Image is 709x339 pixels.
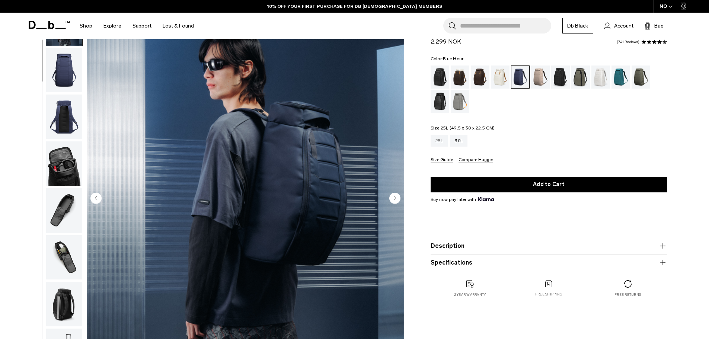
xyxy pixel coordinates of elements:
img: {"height" => 20, "alt" => "Klarna"} [478,197,494,201]
a: Blue Hour [511,65,530,89]
span: Account [614,22,633,30]
a: Charcoal Grey [551,65,570,89]
a: 741 reviews [617,40,639,44]
a: Moss Green [632,65,650,89]
button: Hugger Backpack 30L Blue Hour [46,188,83,233]
button: Size Guide [431,157,453,163]
button: Hugger Backpack 30L Blue Hour [46,141,83,186]
button: Description [431,242,667,250]
button: Hugger Backpack 30L Blue Hour [46,94,83,140]
a: Fogbow Beige [531,65,550,89]
button: Hugger Backpack 30L Blue Hour [46,235,83,280]
nav: Main Navigation [74,13,199,39]
a: Explore [103,13,121,39]
span: 2.299 NOK [431,38,461,45]
button: Hugger Backpack 30L Blue Hour [46,48,83,93]
a: Clean Slate [591,65,610,89]
a: Account [604,21,633,30]
img: Hugger Backpack 30L Blue Hour [46,188,82,233]
img: Hugger Backpack 30L Blue Hour [46,235,82,280]
a: Lost & Found [163,13,194,39]
button: Hugger Backpack 30L Blue Hour [46,281,83,327]
img: Hugger Backpack 30L Blue Hour [46,95,82,139]
legend: Color: [431,57,464,61]
a: Db Black [562,18,593,33]
a: Sand Grey [451,90,469,113]
button: Compare Hugger [459,157,493,163]
span: 25L (49.5 x 30 x 22.5 CM) [441,125,495,131]
button: Next slide [389,192,400,205]
a: Reflective Black [431,90,449,113]
a: Black Out [431,65,449,89]
span: Bag [654,22,664,30]
button: Previous slide [90,192,102,205]
a: Oatmilk [491,65,510,89]
button: Add to Cart [431,177,667,192]
a: Midnight Teal [611,65,630,89]
p: Free returns [614,292,641,297]
span: Blue Hour [443,56,463,61]
img: Hugger Backpack 30L Blue Hour [46,282,82,326]
a: 10% OFF YOUR FIRST PURCHASE FOR DB [DEMOGRAPHIC_DATA] MEMBERS [267,3,442,10]
span: Buy now pay later with [431,196,494,203]
img: Hugger Backpack 30L Blue Hour [46,141,82,186]
a: Forest Green [571,65,590,89]
a: Espresso [471,65,489,89]
img: Hugger Backpack 30L Blue Hour [46,48,82,93]
p: Free shipping [535,292,562,297]
a: Support [132,13,151,39]
a: 25L [431,135,448,147]
button: Specifications [431,258,667,267]
button: Bag [645,21,664,30]
a: 30L [450,135,467,147]
a: Shop [80,13,92,39]
legend: Size: [431,126,495,130]
a: Cappuccino [451,65,469,89]
p: 2 year warranty [454,292,486,297]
